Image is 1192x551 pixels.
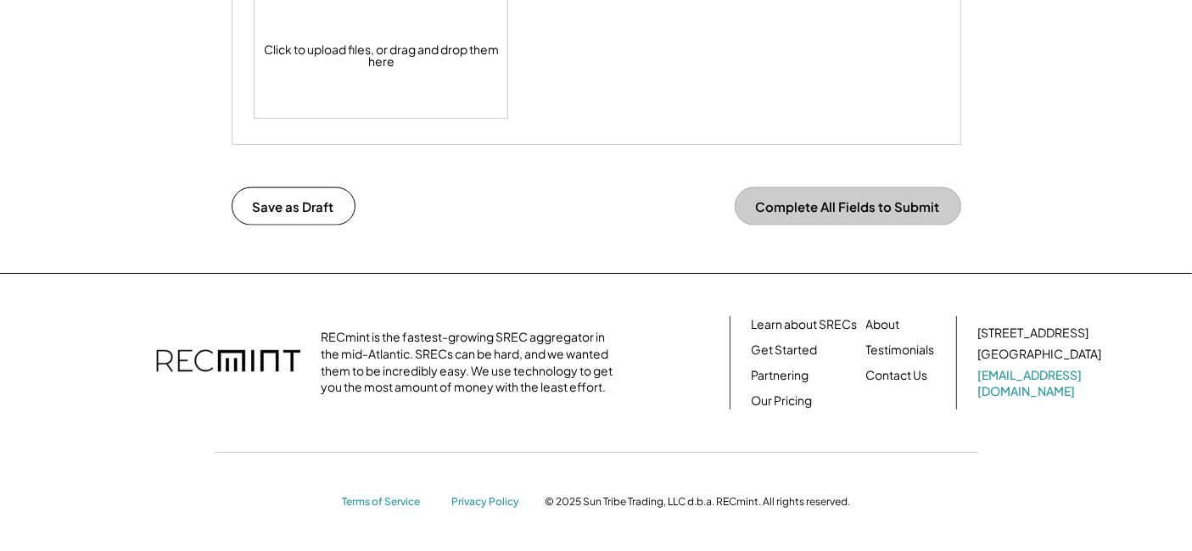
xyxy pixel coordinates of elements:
[451,495,528,509] a: Privacy Policy
[322,329,623,395] div: RECmint is the fastest-growing SREC aggregator in the mid-Atlantic. SRECs can be hard, and we wan...
[735,187,961,225] button: Complete All Fields to Submit
[545,495,850,509] div: © 2025 Sun Tribe Trading, LLC d.b.a. RECmint. All rights reserved.
[752,392,813,409] a: Our Pricing
[752,367,809,384] a: Partnering
[866,316,900,333] a: About
[156,332,300,392] img: recmint-logotype%403x.png
[978,367,1105,400] a: [EMAIL_ADDRESS][DOMAIN_NAME]
[978,325,1089,342] div: [STREET_ADDRESS]
[866,342,935,359] a: Testimonials
[752,342,818,359] a: Get Started
[866,367,928,384] a: Contact Us
[232,187,355,225] button: Save as Draft
[342,495,435,509] a: Terms of Service
[978,346,1102,363] div: [GEOGRAPHIC_DATA]
[752,316,858,333] a: Learn about SRECs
